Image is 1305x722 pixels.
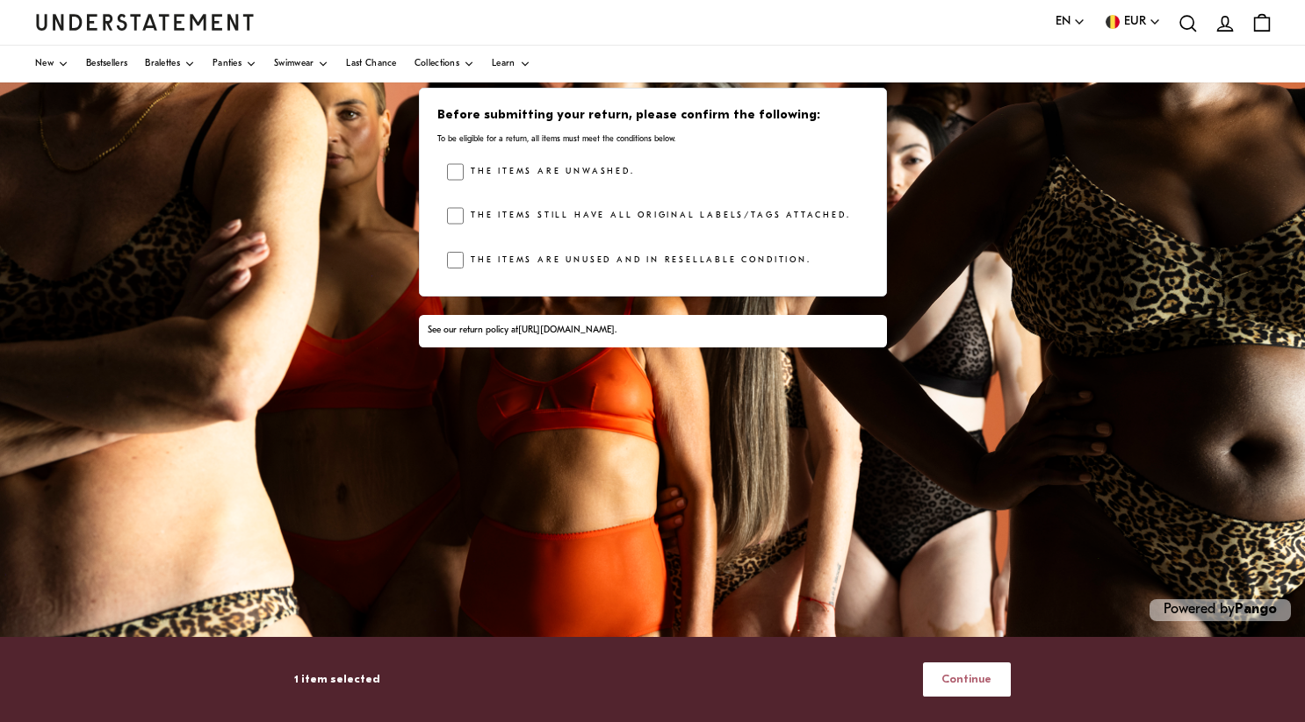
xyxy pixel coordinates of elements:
[145,60,180,68] span: Bralettes
[1103,12,1161,32] button: EUR
[213,46,256,82] a: Panties
[1150,599,1291,621] p: Powered by
[1124,12,1146,32] span: EUR
[492,60,516,68] span: Learn
[464,163,634,181] label: The items are unwashed.
[35,14,255,30] a: Understatement Homepage
[346,60,396,68] span: Last Chance
[437,133,867,145] p: To be eligible for a return, all items must meet the conditions below.
[35,60,54,68] span: New
[1235,603,1277,617] a: Pango
[437,107,867,125] h3: Before submitting your return, please confirm the following:
[145,46,195,82] a: Bralettes
[274,60,314,68] span: Swimwear
[464,207,850,225] label: The items still have all original labels/tags attached.
[86,46,127,82] a: Bestsellers
[1056,12,1085,32] button: EN
[415,60,459,68] span: Collections
[346,46,396,82] a: Last Chance
[464,252,811,269] label: The items are unused and in resellable condition.
[213,60,242,68] span: Panties
[415,46,474,82] a: Collections
[492,46,530,82] a: Learn
[1056,12,1071,32] span: EN
[428,324,877,338] div: See our return policy at .
[518,325,615,335] a: [URL][DOMAIN_NAME]
[86,60,127,68] span: Bestsellers
[274,46,328,82] a: Swimwear
[35,46,68,82] a: New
